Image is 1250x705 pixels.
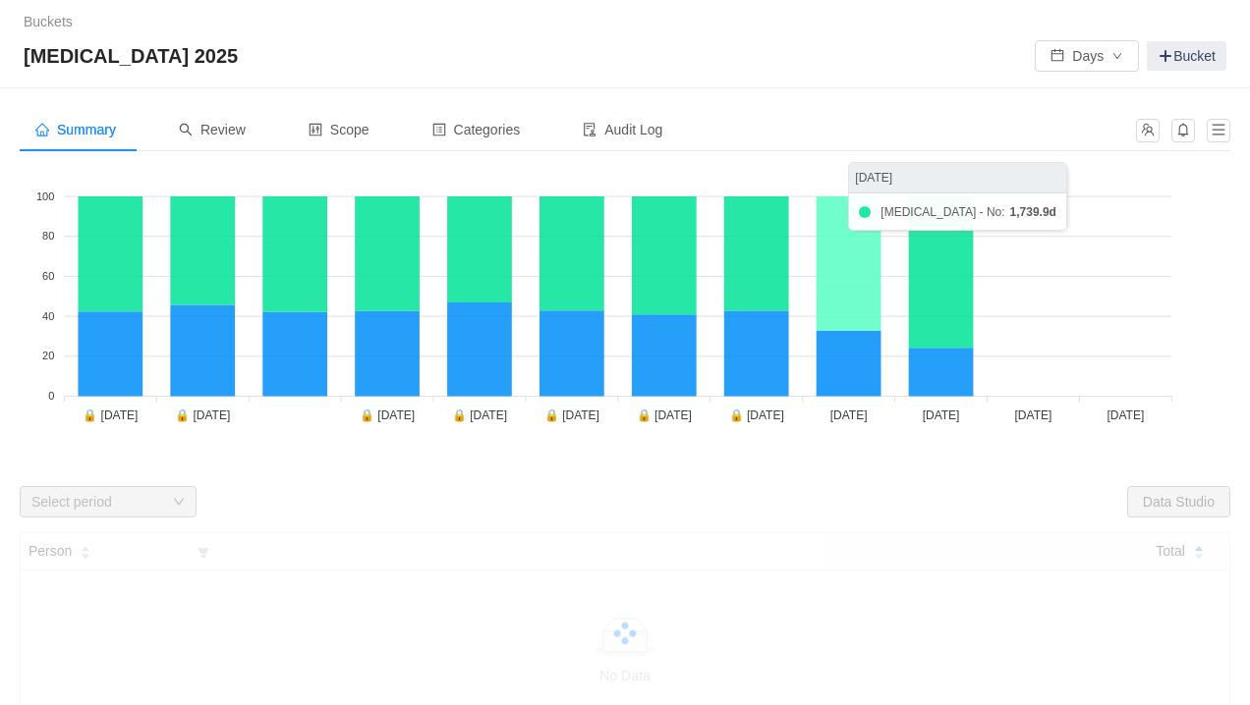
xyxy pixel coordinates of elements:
[1035,40,1139,72] button: icon: calendarDaysicon: down
[175,407,230,422] tspan: 🔒 [DATE]
[42,350,54,361] tspan: 20
[179,122,246,137] span: Review
[544,407,599,422] tspan: 🔒 [DATE]
[1015,408,1052,422] tspan: [DATE]
[179,123,193,136] i: icon: search
[42,310,54,322] tspan: 40
[830,408,868,422] tspan: [DATE]
[583,122,662,137] span: Audit Log
[1107,408,1144,422] tspan: [DATE]
[83,407,138,422] tspan: 🔒 [DATE]
[35,122,116,137] span: Summary
[42,270,54,282] tspan: 60
[452,407,507,422] tspan: 🔒 [DATE]
[24,14,73,29] a: Buckets
[36,190,54,202] tspan: 100
[729,407,784,422] tspan: 🔒 [DATE]
[360,407,415,422] tspan: 🔒 [DATE]
[35,123,49,136] i: icon: home
[309,122,369,137] span: Scope
[48,390,54,402] tspan: 0
[309,123,322,136] i: icon: control
[432,122,521,137] span: Categories
[923,408,960,422] tspan: [DATE]
[432,123,446,136] i: icon: profile
[173,496,185,510] i: icon: down
[1207,119,1230,142] button: icon: menu
[637,407,692,422] tspan: 🔒 [DATE]
[42,230,54,242] tspan: 80
[31,492,163,512] div: Select period
[1136,119,1160,142] button: icon: team
[24,40,250,72] span: [MEDICAL_DATA] 2025
[583,123,597,136] i: icon: audit
[1171,119,1195,142] button: icon: bell
[1147,41,1226,71] a: Bucket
